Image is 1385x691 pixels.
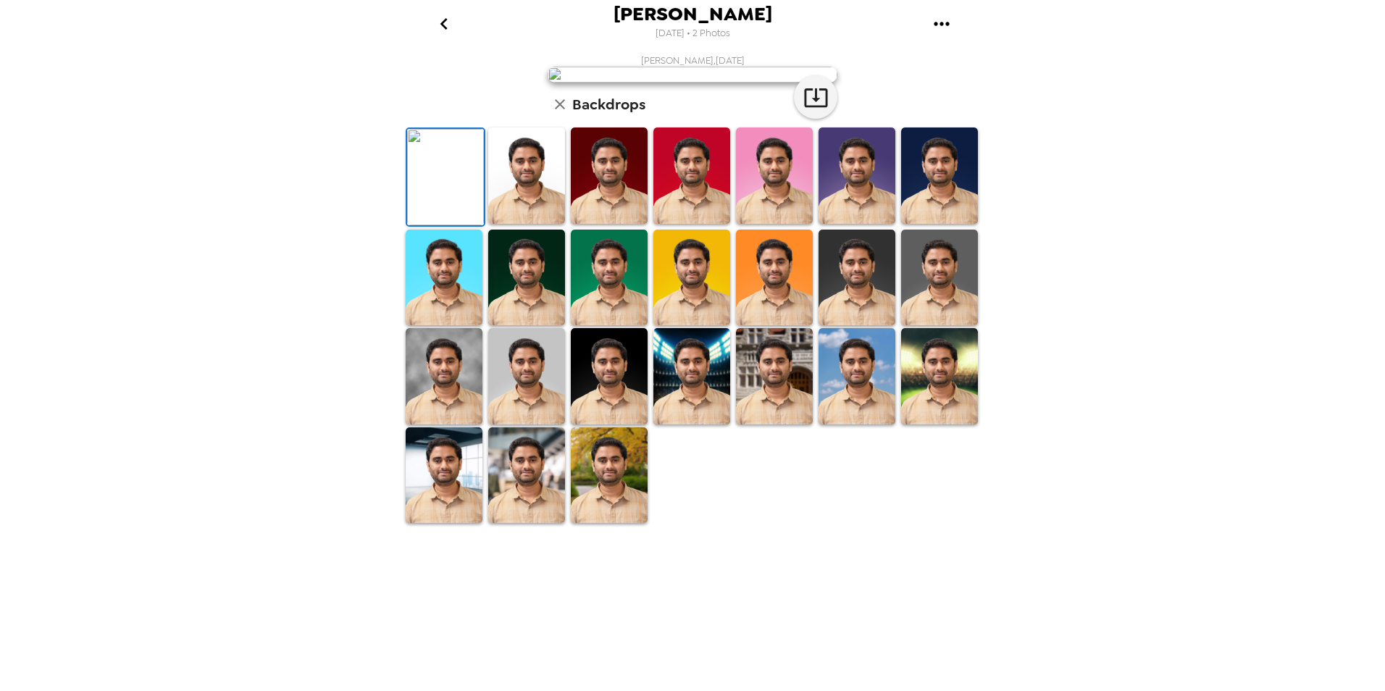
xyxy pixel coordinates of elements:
span: [DATE] • 2 Photos [656,24,730,43]
span: [PERSON_NAME] [614,4,772,24]
h6: Backdrops [572,93,645,116]
span: [PERSON_NAME] , [DATE] [641,54,745,67]
img: user [548,67,837,83]
img: Original [407,129,484,225]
